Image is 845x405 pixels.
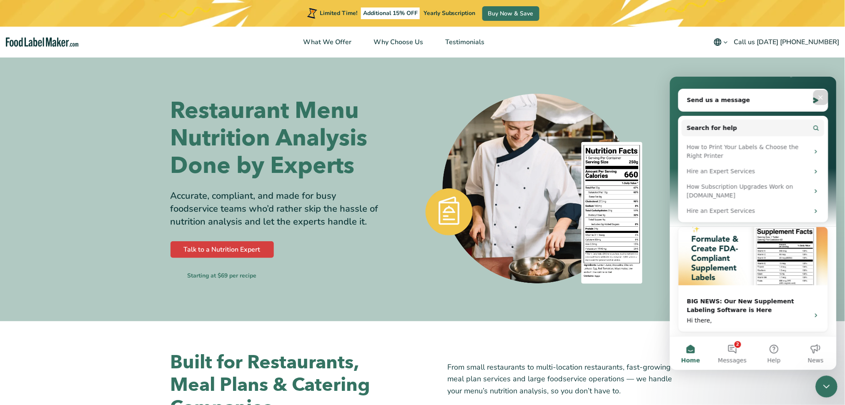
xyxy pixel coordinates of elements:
[188,271,257,280] small: Starting at $69 per recipe
[424,9,476,17] span: Yearly Subscription
[448,361,675,397] p: From small restaurants to multi-location restaurants, fast-growing meal plan services and large f...
[708,34,734,50] button: Change language
[301,37,352,47] span: What We Offer
[363,27,432,57] a: Why Choose Us
[171,97,381,180] h1: Restaurant Menu Nutrition Analysis Done by Experts
[371,37,424,47] span: Why Choose Us
[6,37,78,47] a: Food Label Maker homepage
[171,241,274,258] a: Talk to a Nutrition Expert
[292,27,361,57] a: What We Offer
[320,9,357,17] span: Limited Time!
[361,7,420,19] span: Additional 15% OFF
[434,27,494,57] a: Testimonials
[816,376,838,398] iframe: Intercom live chat
[670,77,837,370] iframe: Intercom live chat
[171,190,381,228] p: Accurate, compliant, and made for busy foodservice teams who’d rather skip the hassle of nutritio...
[734,34,840,50] a: Call us [DATE] [PHONE_NUMBER]
[482,6,539,21] a: Buy Now & Save
[443,37,485,47] span: Testimonials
